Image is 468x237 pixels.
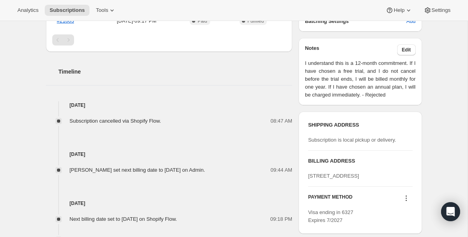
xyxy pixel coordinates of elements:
span: Paid [198,18,207,24]
span: Help [394,7,404,13]
span: Subscription cancelled via Shopify Flow. [70,118,161,124]
button: Analytics [13,5,43,16]
button: Tools [91,5,121,16]
nav: Pagination [52,34,286,46]
span: 09:18 PM [270,215,293,223]
h2: Timeline [59,68,293,76]
button: Add [401,15,420,28]
span: [PERSON_NAME] set next billing date to [DATE] on Admin. [70,167,205,173]
span: Add [406,17,415,25]
h3: PAYMENT METHOD [308,194,352,205]
span: Fulfilled [247,18,264,24]
h3: Notes [305,44,397,55]
h3: BILLING ADDRESS [308,157,412,165]
h4: [DATE] [46,199,293,207]
button: Edit [397,44,416,55]
span: [DATE] · 09:17 PM [99,17,175,25]
h4: [DATE] [46,101,293,109]
span: Tools [96,7,108,13]
button: Settings [419,5,455,16]
h6: Batching Settings [305,17,406,25]
span: Next billing date set to [DATE] on Shopify Flow. [70,216,177,222]
span: Subscriptions [49,7,85,13]
span: I understand this is a 12-month commitment. If I have chosen a free trial, and I do not cancel be... [305,59,415,99]
button: Subscriptions [45,5,89,16]
span: Visa ending in 6327 Expires 7/2027 [308,209,353,223]
div: Open Intercom Messenger [441,202,460,221]
span: Analytics [17,7,38,13]
span: Subscription is local pickup or delivery. [308,137,396,143]
span: 08:47 AM [270,117,292,125]
button: Help [381,5,417,16]
h3: SHIPPING ADDRESS [308,121,412,129]
h4: [DATE] [46,150,293,158]
span: Settings [432,7,451,13]
span: 09:44 AM [270,166,292,174]
span: [STREET_ADDRESS] [308,173,359,179]
span: Edit [402,47,411,53]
